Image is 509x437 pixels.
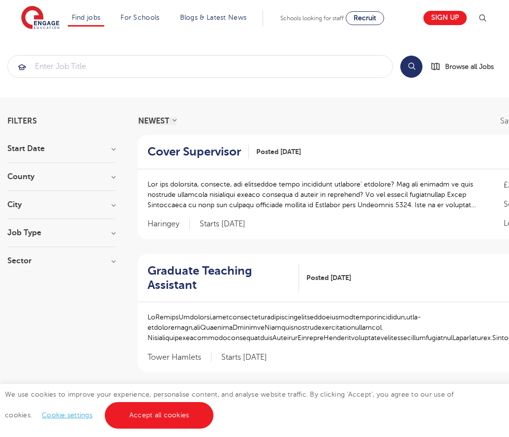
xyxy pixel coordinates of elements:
span: We use cookies to improve your experience, personalise content, and analyse website traffic. By c... [5,391,454,419]
a: Find jobs [72,14,101,21]
p: Lor ips dolorsita, consecte, adi elitseddoe tempo incididunt utlabore’ etdolore? Mag ali enimadm ... [148,179,484,210]
a: Recruit [346,11,384,25]
div: Submit [7,55,393,78]
button: Search [400,56,422,78]
span: Schools looking for staff [280,15,344,22]
a: Cover Supervisor [148,145,249,159]
a: Accept all cookies [105,402,214,429]
h3: Sector [7,257,116,265]
span: Browse all Jobs [445,61,494,72]
h2: Cover Supervisor [148,145,241,159]
a: For Schools [120,14,159,21]
span: Recruit [354,14,376,22]
a: Cookie settings [42,411,92,419]
span: Haringey [148,219,190,229]
h2: Graduate Teaching Assistant [148,264,291,292]
span: Posted [DATE] [306,273,351,283]
h3: County [7,173,116,181]
a: Sign up [423,11,467,25]
input: Submit [8,56,392,77]
h3: Start Date [7,145,116,153]
a: Browse all Jobs [430,61,502,72]
p: Starts [DATE] [221,352,267,363]
span: Tower Hamlets [148,352,211,363]
a: Graduate Teaching Assistant [148,264,299,292]
img: Engage Education [21,6,60,31]
a: Blogs & Latest News [180,14,247,21]
span: Filters [7,117,37,125]
p: Starts [DATE] [200,219,245,229]
span: Posted [DATE] [256,147,301,157]
h3: Job Type [7,229,116,237]
h3: City [7,201,116,209]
